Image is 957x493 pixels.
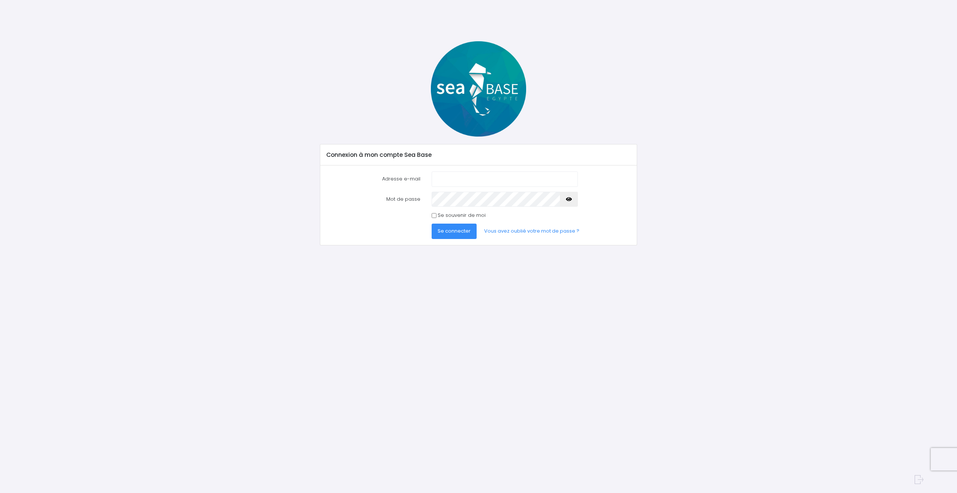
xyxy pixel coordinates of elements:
[438,212,486,219] label: Se souvenir de moi
[320,144,636,165] div: Connexion à mon compte Sea Base
[432,224,477,239] button: Se connecter
[321,171,426,186] label: Adresse e-mail
[321,192,426,207] label: Mot de passe
[478,224,585,239] a: Vous avez oublié votre mot de passe ?
[438,227,471,234] span: Se connecter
